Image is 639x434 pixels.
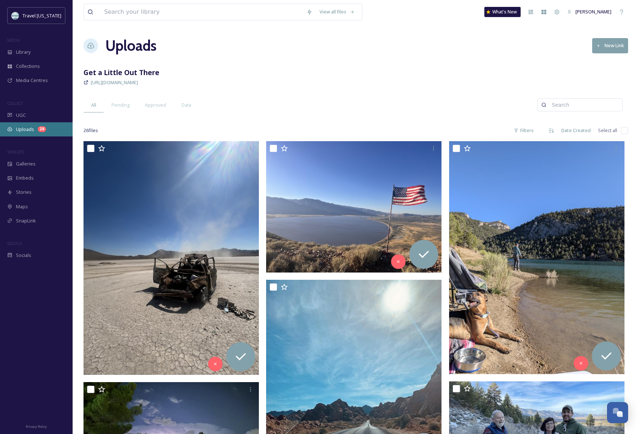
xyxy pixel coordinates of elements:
[7,101,23,106] span: COLLECT
[91,79,138,86] span: [URL][DOMAIN_NAME]
[84,127,98,134] span: 26 file s
[449,141,624,374] img: ext_1758041471.615432_cnkisko@gmail.com-PXL_20250731_003714317.jpg
[26,424,47,429] span: Privacy Policy
[16,252,31,259] span: Socials
[26,422,47,430] a: Privacy Policy
[316,5,358,19] a: View all files
[607,402,628,423] button: Open Chat
[12,12,19,19] img: download.jpeg
[16,112,26,119] span: UGC
[558,123,594,138] div: Date Created
[84,141,259,375] img: ext_1758041653.495516_Staxxx@gmail.com-IMG_8216.jpeg
[84,67,159,77] strong: Get a Little Out There
[7,241,22,246] span: SOCIALS
[598,127,617,134] span: Select all
[16,203,28,210] span: Maps
[145,102,166,108] span: Approved
[16,63,40,70] span: Collections
[38,126,46,132] div: 28
[16,49,30,56] span: Library
[16,189,32,196] span: Stories
[91,102,96,108] span: All
[16,77,48,84] span: Media Centres
[105,35,156,57] a: Uploads
[91,78,138,87] a: [URL][DOMAIN_NAME]
[16,175,34,181] span: Embeds
[510,123,537,138] div: Filters
[548,98,619,112] input: Search
[575,8,611,15] span: [PERSON_NAME]
[182,102,191,108] span: Data
[16,126,34,133] span: Uploads
[101,4,303,20] input: Search your library
[484,7,521,17] a: What's New
[592,38,628,53] button: New Link
[23,12,61,19] span: Travel [US_STATE]
[7,37,20,43] span: MEDIA
[16,217,36,224] span: SnapLink
[266,141,441,273] img: ext_1758041653.37544_Staxxx@gmail.com-IMG_6736.jpeg
[111,102,130,108] span: Pending
[16,160,36,167] span: Galleries
[563,5,615,19] a: [PERSON_NAME]
[7,149,24,155] span: WIDGETS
